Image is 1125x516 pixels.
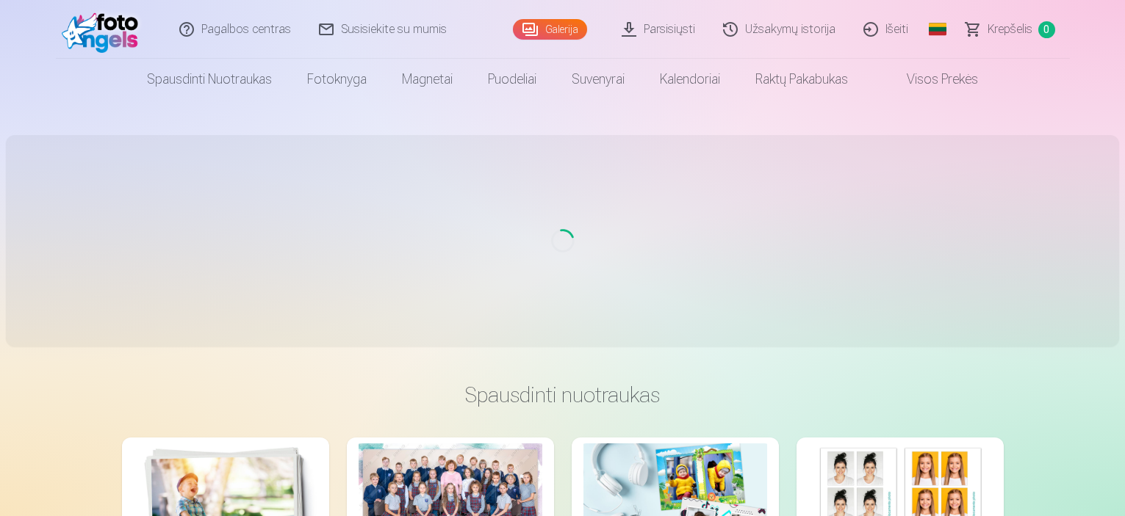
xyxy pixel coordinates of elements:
a: Spausdinti nuotraukas [129,59,290,100]
a: Visos prekės [866,59,996,100]
a: Kalendoriai [642,59,738,100]
span: 0 [1038,21,1055,38]
a: Suvenyrai [554,59,642,100]
a: Galerija [513,19,587,40]
a: Puodeliai [470,59,554,100]
a: Magnetai [384,59,470,100]
img: /fa2 [62,6,146,53]
h3: Spausdinti nuotraukas [134,382,992,408]
span: Krepšelis [988,21,1032,38]
a: Raktų pakabukas [738,59,866,100]
a: Fotoknyga [290,59,384,100]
